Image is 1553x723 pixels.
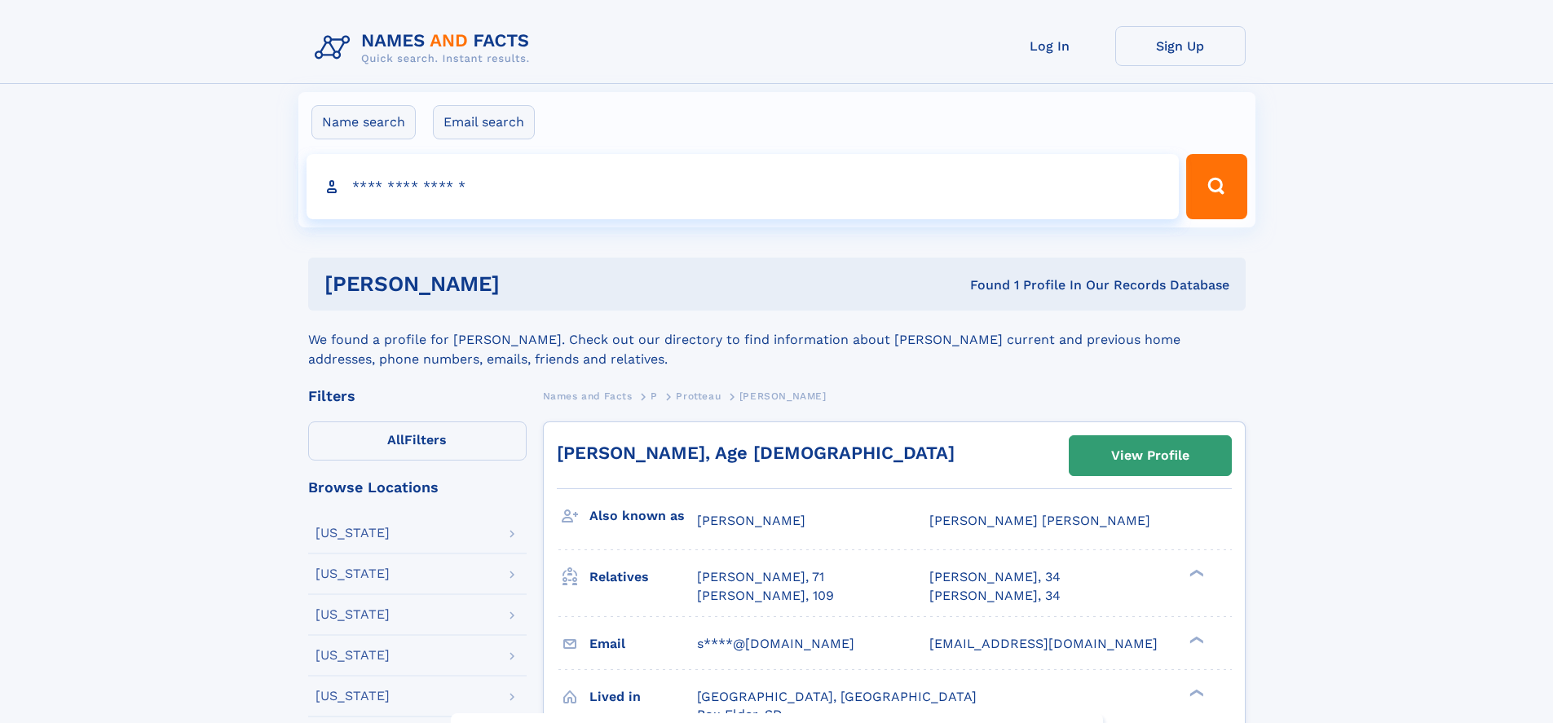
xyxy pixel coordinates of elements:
div: [US_STATE] [315,527,390,540]
div: [US_STATE] [315,649,390,662]
a: [PERSON_NAME], 109 [697,587,834,605]
span: [PERSON_NAME] [697,513,805,528]
label: Name search [311,105,416,139]
a: Protteau [676,386,721,406]
div: View Profile [1111,437,1189,474]
a: [PERSON_NAME], 71 [697,568,824,586]
a: Names and Facts [543,386,633,406]
h3: Email [589,630,697,658]
div: Filters [308,389,527,403]
span: [PERSON_NAME] [PERSON_NAME] [929,513,1150,528]
span: Box Elder, SD [697,707,783,722]
div: [US_STATE] [315,608,390,621]
h3: Relatives [589,563,697,591]
div: Browse Locations [308,480,527,495]
span: [PERSON_NAME] [739,390,827,402]
div: We found a profile for [PERSON_NAME]. Check out our directory to find information about [PERSON_N... [308,311,1246,369]
h3: Lived in [589,683,697,711]
img: Logo Names and Facts [308,26,543,70]
a: [PERSON_NAME], 34 [929,568,1061,586]
div: [US_STATE] [315,690,390,703]
div: ❯ [1185,687,1205,698]
label: Filters [308,421,527,461]
span: All [387,432,404,447]
a: Sign Up [1115,26,1246,66]
input: search input [307,154,1180,219]
label: Email search [433,105,535,139]
div: ❯ [1185,568,1205,579]
div: Found 1 Profile In Our Records Database [735,276,1229,294]
a: P [651,386,658,406]
a: [PERSON_NAME], 34 [929,587,1061,605]
a: [PERSON_NAME], Age [DEMOGRAPHIC_DATA] [557,443,955,463]
span: [EMAIL_ADDRESS][DOMAIN_NAME] [929,636,1158,651]
div: ❯ [1185,634,1205,645]
h1: [PERSON_NAME] [324,274,735,294]
div: [US_STATE] [315,567,390,580]
span: [GEOGRAPHIC_DATA], [GEOGRAPHIC_DATA] [697,689,977,704]
a: View Profile [1070,436,1231,475]
button: Search Button [1186,154,1246,219]
a: Log In [985,26,1115,66]
span: Protteau [676,390,721,402]
span: P [651,390,658,402]
h3: Also known as [589,502,697,530]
